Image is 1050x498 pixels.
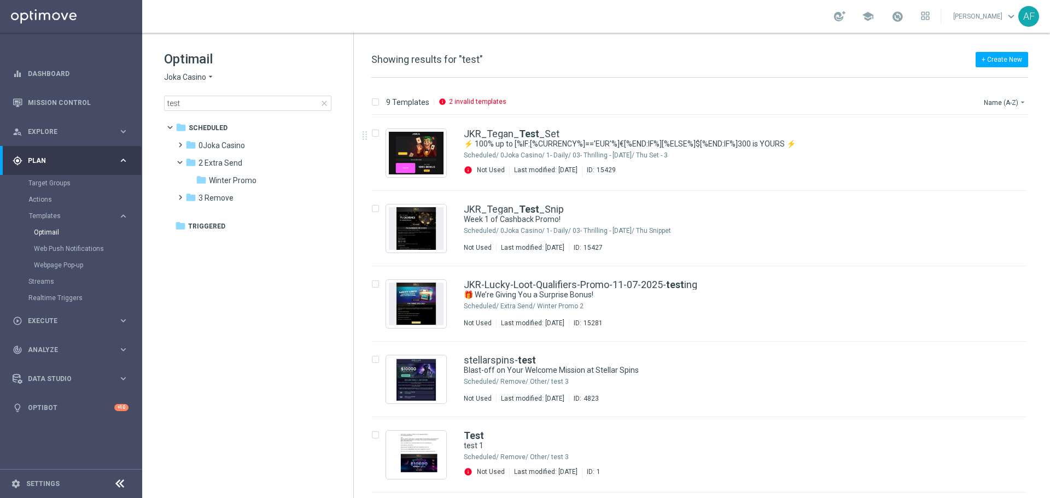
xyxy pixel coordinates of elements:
a: Streams [28,277,114,286]
div: gps_fixed Plan keyboard_arrow_right [12,156,129,165]
i: info [439,98,446,106]
div: Webpage Pop-up [34,257,141,273]
button: lightbulb Optibot +10 [12,403,129,412]
b: Test [519,203,539,215]
div: Not Used [477,166,505,174]
img: 15427.jpeg [389,207,444,250]
div: 🎁 We’re Giving You a Surprise Bonus! [464,290,981,300]
span: Data Studio [28,376,118,382]
a: JKR_Tegan_Test_Set [464,129,559,139]
div: Press SPACE to select this row. [360,266,1048,342]
span: school [862,10,874,22]
a: Blast-off on Your Welcome Mission at Stellar Spins [464,365,956,376]
a: Optibot [28,393,114,422]
div: Realtime Triggers [28,290,141,306]
div: Last modified: [DATE] [497,394,569,403]
div: Actions [28,191,141,208]
a: JKR-Lucky-Loot-Qualifiers-Promo-11-07-2025-testing [464,280,697,290]
a: JKR_Tegan_Test_Snip [464,204,564,214]
button: Mission Control [12,98,129,107]
i: keyboard_arrow_right [118,373,129,384]
i: info [464,467,472,476]
img: 15429.jpeg [389,132,444,174]
a: Realtime Triggers [28,294,114,302]
div: ID: [582,467,600,478]
div: 4823 [584,394,599,403]
div: Not Used [464,243,492,252]
div: 1 [597,467,600,478]
div: +10 [114,404,129,411]
i: folder [196,174,207,185]
div: Last modified: [DATE] [510,166,582,177]
i: person_search [13,127,22,137]
i: settings [11,479,21,489]
div: Execute [13,316,118,326]
div: Optimail [34,224,141,241]
i: folder [176,122,186,133]
span: Explore [28,128,118,135]
p: 9 Templates [386,97,429,107]
a: test 1 [464,441,956,451]
a: Test [464,431,484,441]
div: 15429 [597,166,616,177]
div: Scheduled/ [464,302,499,310]
div: Last modified: [DATE] [497,319,569,327]
img: 1.jpeg [389,433,444,476]
i: folder [185,139,196,150]
div: Press SPACE to select this row. [360,342,1048,417]
div: Analyze [13,345,118,355]
span: Analyze [28,347,118,353]
div: 15281 [584,319,603,327]
a: Week 1 of Cashback Promo! [464,214,956,225]
i: keyboard_arrow_right [118,211,129,221]
div: Last modified: [DATE] [497,243,569,252]
a: Target Groups [28,179,114,188]
div: Templates keyboard_arrow_right [28,212,129,220]
button: Name (A-Z)arrow_drop_down [983,96,1028,109]
button: Data Studio keyboard_arrow_right [12,374,129,383]
div: Not Used [464,394,492,403]
div: Week 1 of Cashback Promo! [464,214,981,225]
div: Blast-off on Your Welcome Mission at Stellar Spins [464,365,981,376]
div: Web Push Notifications [34,241,141,257]
b: test [518,354,536,366]
div: Scheduled/0Joka Casino/1- Daily/03- Thrilling - Thursday/Thu Set - 3 [500,151,981,160]
b: test [666,279,684,290]
div: Plan [13,156,118,166]
button: Joka Casino arrow_drop_down [164,72,215,83]
div: Scheduled/3 Remove/Other/test [500,453,981,461]
span: 0Joka Casino [199,140,245,150]
a: Webpage Pop-up [34,261,114,269]
div: play_circle_outline Execute keyboard_arrow_right [12,317,129,325]
i: keyboard_arrow_right [118,126,129,137]
a: Mission Control [28,88,129,117]
i: folder [185,157,196,168]
div: test 1 [464,441,981,451]
button: equalizer Dashboard [12,69,129,78]
i: keyboard_arrow_right [118,155,129,166]
button: track_changes Analyze keyboard_arrow_right [12,345,129,354]
div: Scheduled/ [464,226,499,235]
a: [PERSON_NAME]keyboard_arrow_down [952,8,1018,25]
button: + Create New [976,52,1028,67]
div: Mission Control [13,88,129,117]
i: folder [185,192,196,203]
span: Triggered [188,221,225,231]
i: play_circle_outline [13,316,22,326]
div: Last modified: [DATE] [510,467,582,478]
div: Scheduled/0Joka Casino/1- Daily/03- Thrilling - Thursday/Thu Snippet [500,226,981,235]
span: keyboard_arrow_down [1005,10,1017,22]
i: info [464,165,472,174]
p: 2 invalid templates [449,97,506,106]
span: Winter Promo [209,175,256,185]
input: Search Template [164,96,331,111]
i: gps_fixed [13,156,22,166]
i: keyboard_arrow_right [118,344,129,355]
a: Optimail [34,228,114,237]
h1: Optimail [164,50,331,68]
div: person_search Explore keyboard_arrow_right [12,127,129,136]
div: ID: [569,394,599,403]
